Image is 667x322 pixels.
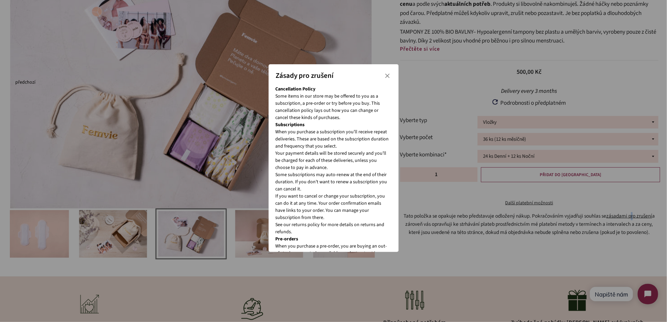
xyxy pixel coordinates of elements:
strong: Pre-orders [276,236,298,242]
button: Napiště nám [6,9,50,23]
strong: Subscriptions [276,121,305,128]
strong: Cancellation Policy [276,86,316,92]
button: Open chat widget [54,6,75,26]
span: Napiště nám [12,13,44,20]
